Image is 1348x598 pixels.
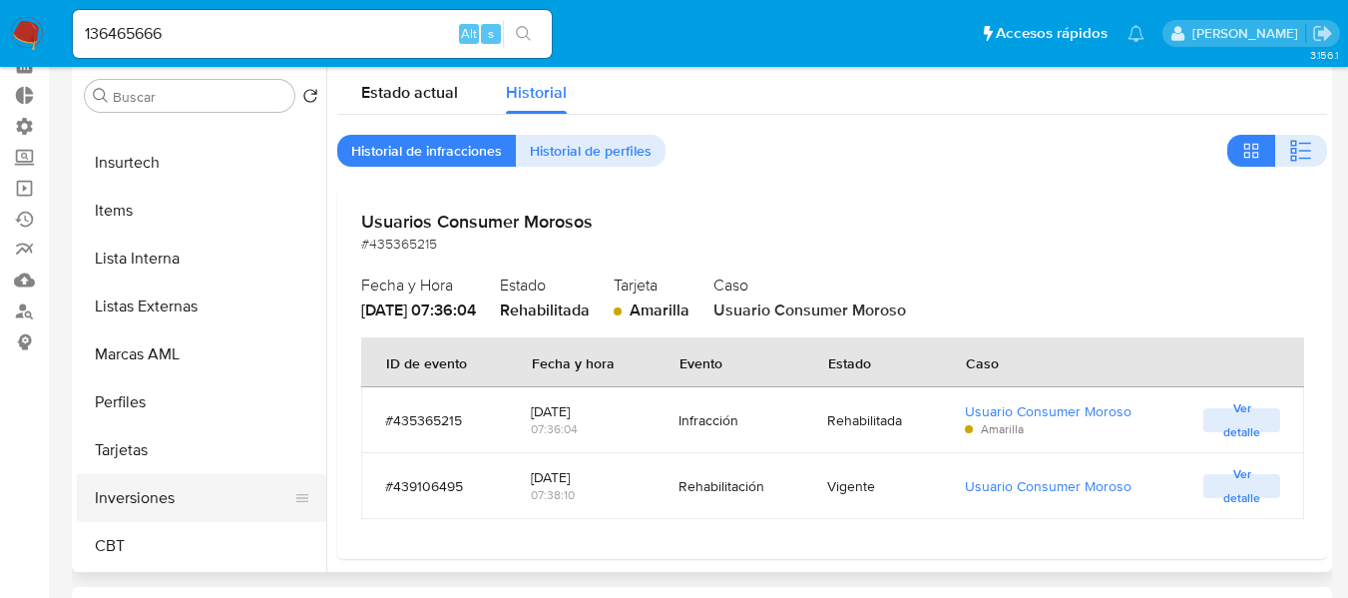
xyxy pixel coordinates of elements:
[302,88,318,110] button: Volver al orden por defecto
[1312,23,1333,44] a: Salir
[488,24,494,43] span: s
[996,23,1108,44] span: Accesos rápidos
[1127,25,1144,42] a: Notificaciones
[1310,47,1338,63] span: 3.156.1
[77,522,326,570] button: CBT
[77,330,326,378] button: Marcas AML
[77,235,326,283] button: Lista Interna
[77,139,326,187] button: Insurtech
[77,187,326,235] button: Items
[503,20,544,48] button: search-icon
[461,24,477,43] span: Alt
[73,21,552,47] input: Buscar usuario o caso...
[77,426,326,474] button: Tarjetas
[113,88,286,106] input: Buscar
[77,378,326,426] button: Perfiles
[77,474,310,522] button: Inversiones
[1192,24,1305,43] p: zoe.breuer@mercadolibre.com
[93,88,109,104] button: Buscar
[77,283,326,330] button: Listas Externas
